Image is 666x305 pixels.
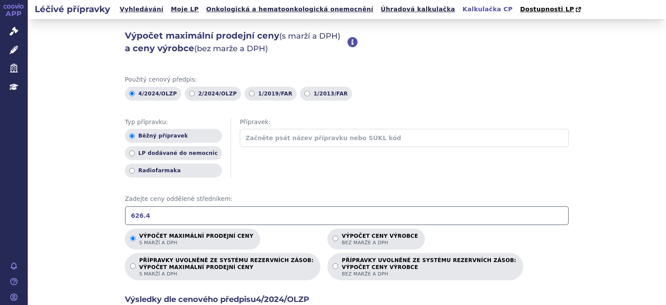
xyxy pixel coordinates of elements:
[460,3,516,15] a: Kalkulačka CP
[125,129,222,143] label: Běžný přípravek
[130,263,136,269] input: PŘÍPRAVKY UVOLNĚNÉ ZE SYSTÉMU REZERVNÍCH ZÁSOB:VÝPOČET MAXIMÁLNÍ PRODEJNÍ CENYs marží a DPH
[129,91,135,96] input: 4/2024/OLZP
[125,146,222,160] label: LP dodávané do nemocnic
[130,236,136,241] input: Výpočet maximální prodejní cenys marží a DPH
[129,133,135,139] input: Běžný přípravek
[139,257,313,277] p: PŘÍPRAVKY UVOLNĚNÉ ZE SYSTÉMU REZERVNÍCH ZÁSOB:
[300,87,352,101] label: 1/2013/FAR
[342,239,418,246] span: bez marže a DPH
[333,236,338,241] input: Výpočet ceny výrobcebez marže a DPH
[203,3,376,15] a: Onkologická a hematoonkologická onemocnění
[129,151,135,156] input: LP dodávané do nemocnic
[28,3,117,15] h2: Léčivé přípravky
[129,168,135,174] input: Radiofarmaka
[125,118,222,127] span: Typ přípravku:
[342,233,418,246] p: Výpočet ceny výrobce
[125,195,569,203] span: Zadejte ceny oddělené středníkem:
[139,271,313,277] span: s marží a DPH
[240,129,569,147] input: Začněte psát název přípravku nebo SÚKL kód
[125,294,569,305] h2: Výsledky dle cenového předpisu 4/2024/OLZP
[378,3,458,15] a: Úhradová kalkulačka
[125,164,222,177] label: Radiofarmaka
[517,3,585,16] a: Dostupnosti LP
[194,44,268,53] span: (bez marže a DPH)
[125,206,569,225] input: Zadejte ceny oddělené středníkem
[279,31,340,41] span: (s marží a DPH)
[117,3,166,15] a: Vyhledávání
[249,91,255,96] input: 1/2019/FAR
[304,91,310,96] input: 1/2013/FAR
[342,271,516,277] span: bez marže a DPH
[520,6,574,13] span: Dostupnosti LP
[240,118,569,127] span: Přípravek:
[125,30,347,55] h2: Výpočet maximální prodejní ceny a ceny výrobce
[125,87,181,101] label: 4/2024/OLZP
[342,257,516,277] p: PŘÍPRAVKY UVOLNĚNÉ ZE SYSTÉMU REZERVNÍCH ZÁSOB:
[125,75,569,84] span: Použitý cenový předpis:
[245,87,297,101] label: 1/2019/FAR
[139,264,313,271] strong: VÝPOČET MAXIMÁLNÍ PRODEJNÍ CENY
[342,264,516,271] strong: VÝPOČET CENY VÝROBCE
[139,239,253,246] span: s marží a DPH
[139,233,253,246] p: Výpočet maximální prodejní ceny
[168,3,201,15] a: Moje LP
[333,263,338,269] input: PŘÍPRAVKY UVOLNĚNÉ ZE SYSTÉMU REZERVNÍCH ZÁSOB:VÝPOČET CENY VÝROBCEbez marže a DPH
[185,87,241,101] label: 2/2024/OLZP
[189,91,195,96] input: 2/2024/OLZP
